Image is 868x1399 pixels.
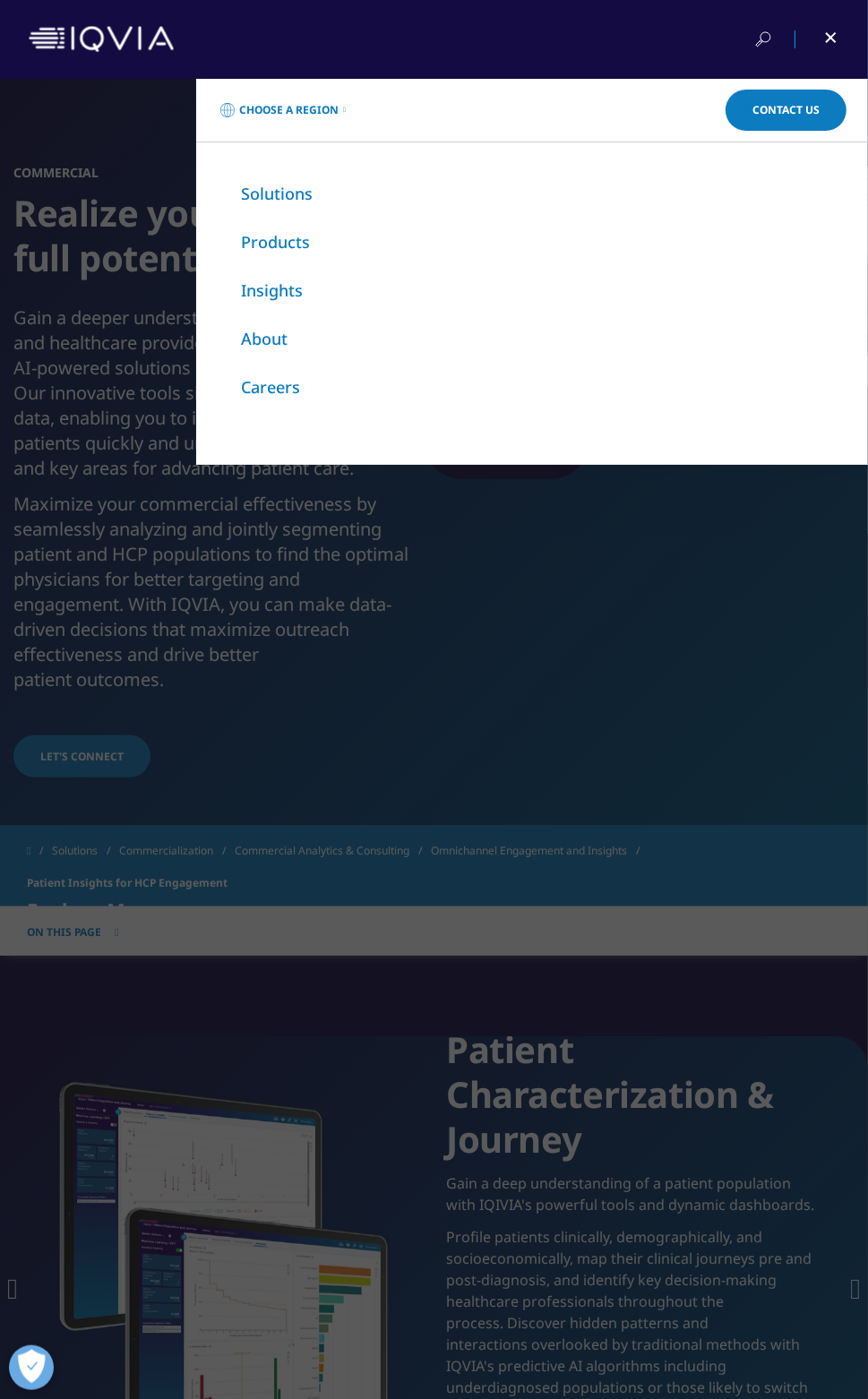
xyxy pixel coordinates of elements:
a: Products [241,231,310,253]
span: Contact Us [752,105,820,116]
span: Choose a Region [239,103,339,117]
a: Insights [241,279,303,301]
img: IQVIA Healthcare Information Technology and Pharma Clinical Research Company [29,26,174,52]
a: Contact Us [726,90,847,131]
a: Careers [241,376,300,398]
a: Solutions [241,183,313,204]
a: About [241,328,288,349]
button: Open Preferences [9,1345,54,1390]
